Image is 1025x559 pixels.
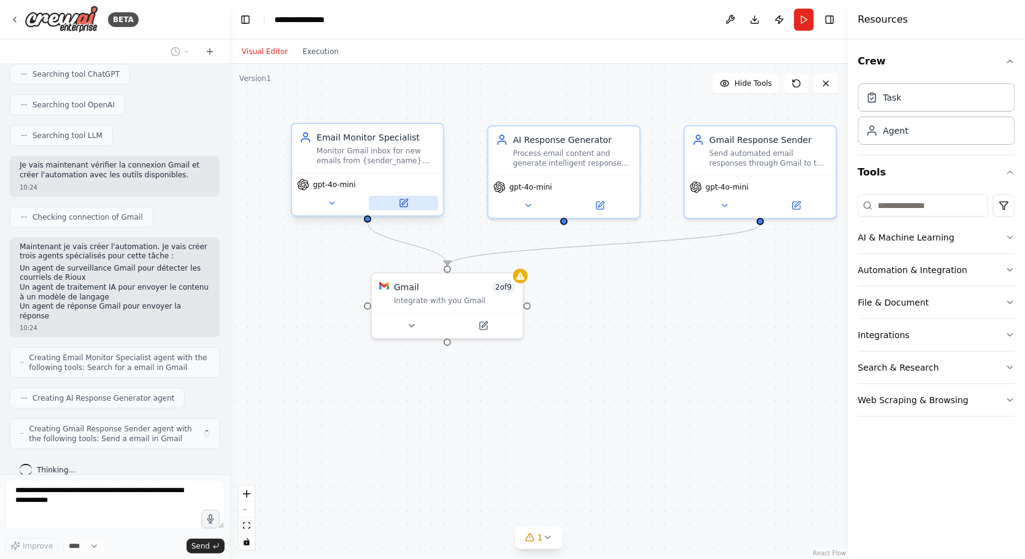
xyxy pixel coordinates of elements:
button: Search & Research [858,352,1015,384]
div: Gmail [394,281,419,293]
div: Gmail Response Sender [710,134,829,146]
div: 10:24 [20,323,210,333]
div: Process email content and generate intelligent responses using AI language models [513,148,632,168]
span: Creating Email Monitor Specialist agent with the following tools: Search for a email in Gmail [29,353,209,372]
button: Switch to previous chat [166,44,195,59]
span: 1 [538,531,543,544]
button: Hide Tools [713,74,779,93]
button: AI & Machine Learning [858,222,1015,253]
span: gpt-4o-mini [509,182,552,192]
div: Gmail Response SenderSend automated email responses through Gmail to the original sendergpt-4o-mini [684,125,837,219]
a: React Flow attribution [813,550,846,557]
button: Integrations [858,319,1015,351]
div: BETA [108,12,139,27]
button: Tools [858,155,1015,190]
button: Hide left sidebar [237,11,254,28]
div: AI Response Generator [513,134,632,146]
div: Version 1 [239,74,271,83]
div: GmailGmail2of9Integrate with you Gmail [371,272,524,339]
span: Number of enabled actions [492,281,516,293]
span: Searching tool ChatGPT [33,69,120,79]
div: Email Monitor SpecialistMonitor Gmail inbox for new emails from {sender_name} and retrieve their ... [291,125,444,219]
span: Thinking... [37,465,75,475]
span: gpt-4o-mini [706,182,749,192]
img: Logo [25,6,98,33]
span: Hide Tools [735,79,772,88]
button: Hide right sidebar [821,11,838,28]
button: toggle interactivity [239,534,255,550]
button: Send [187,539,225,553]
button: Open in side panel [369,196,438,210]
button: Crew [858,44,1015,79]
p: Maintenant je vais créer l'automation. Je vais créer trois agents spécialisés pour cette tâche : [20,242,210,261]
div: AI Response GeneratorProcess email content and generate intelligent responses using AI language m... [487,125,641,219]
button: Start a new chat [200,44,220,59]
button: File & Document [858,287,1015,318]
button: Open in side panel [565,198,635,213]
button: Open in side panel [449,318,518,333]
h4: Resources [858,12,908,27]
img: Gmail [379,281,389,291]
span: Checking connection of Gmail [33,212,143,222]
div: Crew [858,79,1015,155]
button: Execution [295,44,346,59]
button: Web Scraping & Browsing [858,384,1015,416]
div: Email Monitor Specialist [317,131,436,144]
div: Monitor Gmail inbox for new emails from {sender_name} and retrieve their content for processing [317,146,436,166]
span: Improve [23,541,53,551]
li: Un agent de traitement IA pour envoyer le contenu à un modèle de langage [20,283,210,302]
button: Automation & Integration [858,254,1015,286]
button: Visual Editor [234,44,295,59]
div: Integrate with you Gmail [394,296,516,306]
li: Un agent de réponse Gmail pour envoyer la réponse [20,302,210,321]
button: Click to speak your automation idea [201,510,220,528]
button: 1 [516,526,563,549]
div: Tools [858,190,1015,426]
button: Improve [5,538,58,554]
button: zoom in [239,486,255,502]
nav: breadcrumb [274,13,339,26]
div: Send automated email responses through Gmail to the original sender [710,148,829,168]
li: Un agent de surveillance Gmail pour détecter les courriels de Rioux [20,264,210,283]
p: Je vais maintenant vérifier la connexion Gmail et créer l'automation avec les outils disponibles. [20,161,210,180]
div: React Flow controls [239,486,255,550]
span: Searching tool LLM [33,131,102,141]
span: Searching tool OpenAI [33,100,115,110]
span: gpt-4o-mini [313,180,356,190]
div: Task [883,91,902,104]
div: 10:24 [20,183,210,192]
g: Edge from 995de715-bac5-46a5-ba3c-a8fe84957205 to 860bd032-5c35-4967-9c51-23f9c7aabe61 [362,222,454,266]
button: Open in side panel [762,198,831,213]
div: Agent [883,125,908,137]
span: Send [191,541,210,551]
g: Edge from 29ef43cb-0c99-4914-b682-830cf6daa0b6 to 860bd032-5c35-4967-9c51-23f9c7aabe61 [441,224,767,266]
button: fit view [239,518,255,534]
span: Creating Gmail Response Sender agent with the following tools: Send a email in Gmail [29,424,196,444]
span: Creating AI Response Generator agent [33,393,174,403]
button: zoom out [239,502,255,518]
